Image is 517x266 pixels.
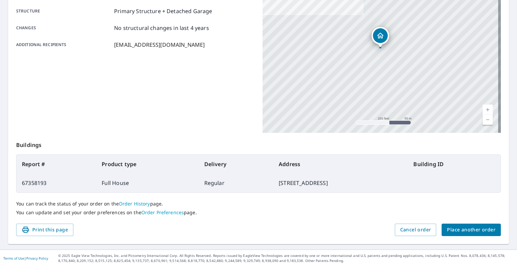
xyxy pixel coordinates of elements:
p: Structure [16,7,111,15]
td: [STREET_ADDRESS] [273,174,408,192]
button: Place another order [442,224,501,236]
a: Current Level 17, Zoom In [483,105,493,115]
button: Cancel order [395,224,437,236]
a: Privacy Policy [26,256,48,261]
span: Print this page [22,226,68,234]
span: Place another order [447,226,495,234]
td: Regular [199,174,274,192]
a: Order Preferences [141,209,184,216]
button: Print this page [16,224,73,236]
p: | [3,256,48,260]
p: You can track the status of your order on the page. [16,201,501,207]
td: Full House [96,174,199,192]
p: Additional recipients [16,41,111,49]
p: © 2025 Eagle View Technologies, Inc. and Pictometry International Corp. All Rights Reserved. Repo... [58,253,514,263]
p: Buildings [16,133,501,154]
p: Primary Structure + Detached Garage [114,7,212,15]
div: Dropped pin, building 1, Residential property, 2217 14 ST COALDALE AB T1M1E1 [372,27,389,48]
th: Delivery [199,155,274,174]
span: Cancel order [400,226,431,234]
p: Changes [16,24,111,32]
td: 67358193 [16,174,96,192]
th: Address [273,155,408,174]
p: No structural changes in last 4 years [114,24,209,32]
a: Order History [119,200,150,207]
th: Building ID [408,155,501,174]
p: [EMAIL_ADDRESS][DOMAIN_NAME] [114,41,205,49]
a: Terms of Use [3,256,24,261]
p: You can update and set your order preferences on the page. [16,210,501,216]
th: Report # [16,155,96,174]
th: Product type [96,155,199,174]
a: Current Level 17, Zoom Out [483,115,493,125]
